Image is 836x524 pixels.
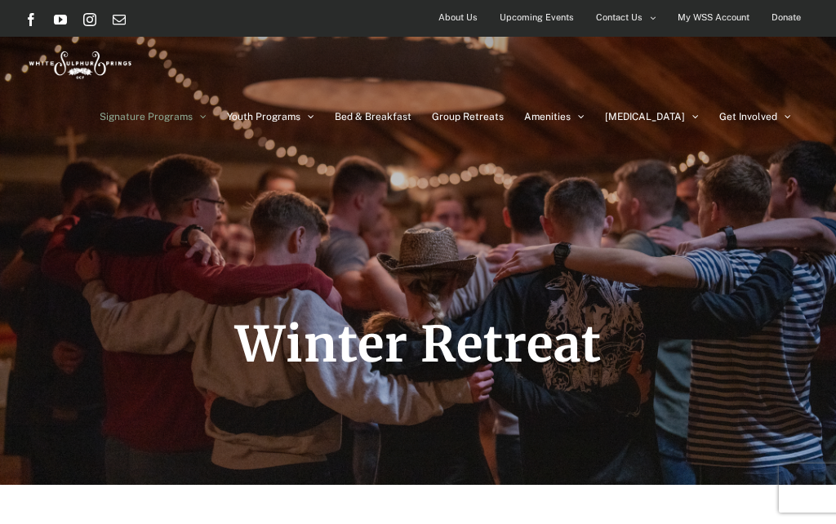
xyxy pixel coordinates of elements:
a: Facebook [24,13,38,26]
a: YouTube [54,13,67,26]
span: Get Involved [719,112,777,122]
span: Donate [772,6,801,29]
span: Amenities [524,112,571,122]
span: My WSS Account [678,6,749,29]
span: Upcoming Events [500,6,574,29]
span: Group Retreats [432,112,504,122]
span: Contact Us [596,6,643,29]
a: Get Involved [719,90,791,143]
span: Bed & Breakfast [335,112,411,122]
a: Bed & Breakfast [335,90,411,143]
span: About Us [438,6,478,29]
a: [MEDICAL_DATA] [605,90,699,143]
a: Group Retreats [432,90,504,143]
a: Youth Programs [227,90,314,143]
span: Youth Programs [227,112,300,122]
img: White Sulphur Springs Logo [24,41,134,86]
span: Signature Programs [100,112,193,122]
a: Signature Programs [100,90,207,143]
a: Amenities [524,90,585,143]
span: Winter Retreat [235,313,602,375]
span: [MEDICAL_DATA] [605,112,685,122]
nav: Main Menu [100,90,812,143]
a: Instagram [83,13,96,26]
